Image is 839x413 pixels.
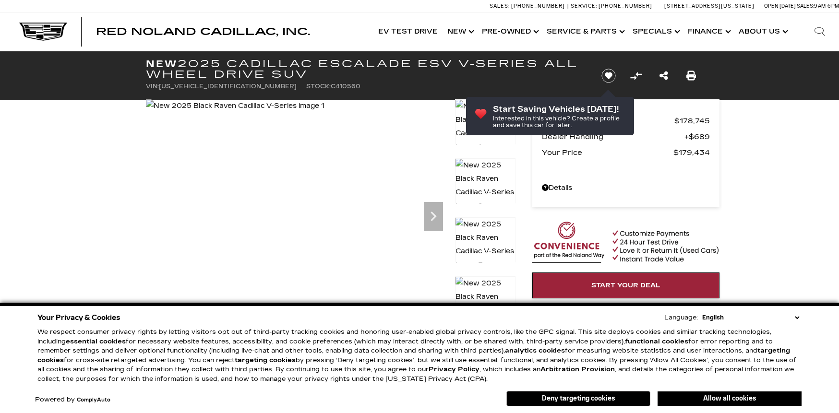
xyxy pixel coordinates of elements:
[658,391,802,406] button: Allow all cookies
[542,146,673,159] span: Your Price
[511,3,565,9] span: [PHONE_NUMBER]
[540,366,615,373] strong: Arbitration Provision
[373,12,443,51] a: EV Test Drive
[477,12,542,51] a: Pre-Owned
[571,3,597,9] span: Service:
[77,397,110,403] a: ComplyAuto
[542,12,628,51] a: Service & Parts
[542,114,710,128] a: MSRP $178,745
[331,83,360,90] span: C410560
[37,311,120,324] span: Your Privacy & Cookies
[443,12,477,51] a: New
[567,3,655,9] a: Service: [PHONE_NUMBER]
[153,295,213,319] div: (13) Photos
[19,23,67,41] img: Cadillac Dark Logo with Cadillac White Text
[490,3,567,9] a: Sales: [PHONE_NUMBER]
[664,315,698,321] div: Language:
[700,313,802,322] select: Language Select
[797,3,814,9] span: Sales:
[424,202,443,231] div: Next
[37,347,790,364] strong: targeting cookies
[146,59,585,80] h1: 2025 Cadillac Escalade ESV V-Series All Wheel Drive SUV
[684,130,710,143] span: $689
[146,99,324,113] img: New 2025 Black Raven Cadillac V-Series image 1
[532,272,719,298] a: Start Your Deal
[664,3,755,9] a: [STREET_ADDRESS][US_STATE]
[455,217,515,272] img: New 2025 Black Raven Cadillac V-Series image 3
[686,69,696,83] a: Print this New 2025 Cadillac Escalade ESV V-Series All Wheel Drive SUV
[455,276,515,331] img: New 2025 Black Raven Cadillac V-Series image 4
[37,328,802,384] p: We respect consumer privacy rights by letting visitors opt out of third-party tracking cookies an...
[542,130,684,143] span: Dealer Handling
[146,58,178,70] strong: New
[159,83,297,90] span: [US_VEHICLE_IDENTIFICATION_NUMBER]
[764,3,796,9] span: Open [DATE]
[306,83,331,90] span: Stock:
[505,347,565,354] strong: analytics cookies
[542,114,674,128] span: MSRP
[629,69,643,83] button: Compare vehicle
[235,356,296,364] strong: targeting cookies
[542,130,710,143] a: Dealer Handling $689
[683,12,734,51] a: Finance
[96,26,310,37] span: Red Noland Cadillac, Inc.
[96,27,310,36] a: Red Noland Cadillac, Inc.
[659,69,668,83] a: Share this New 2025 Cadillac Escalade ESV V-Series All Wheel Drive SUV
[146,83,159,90] span: VIN:
[506,391,650,406] button: Deny targeting cookies
[598,68,619,83] button: Save vehicle
[35,397,110,403] div: Powered by
[591,282,660,289] span: Start Your Deal
[542,146,710,159] a: Your Price $179,434
[542,181,710,195] a: Details
[673,146,710,159] span: $179,434
[429,366,479,373] a: Privacy Policy
[599,3,652,9] span: [PHONE_NUMBER]
[490,3,510,9] span: Sales:
[814,3,839,9] span: 9 AM-6 PM
[628,12,683,51] a: Specials
[625,338,688,345] strong: functional cookies
[674,114,710,128] span: $178,745
[455,99,515,154] img: New 2025 Black Raven Cadillac V-Series image 1
[734,12,791,51] a: About Us
[66,338,126,345] strong: essential cookies
[455,158,515,213] img: New 2025 Black Raven Cadillac V-Series image 2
